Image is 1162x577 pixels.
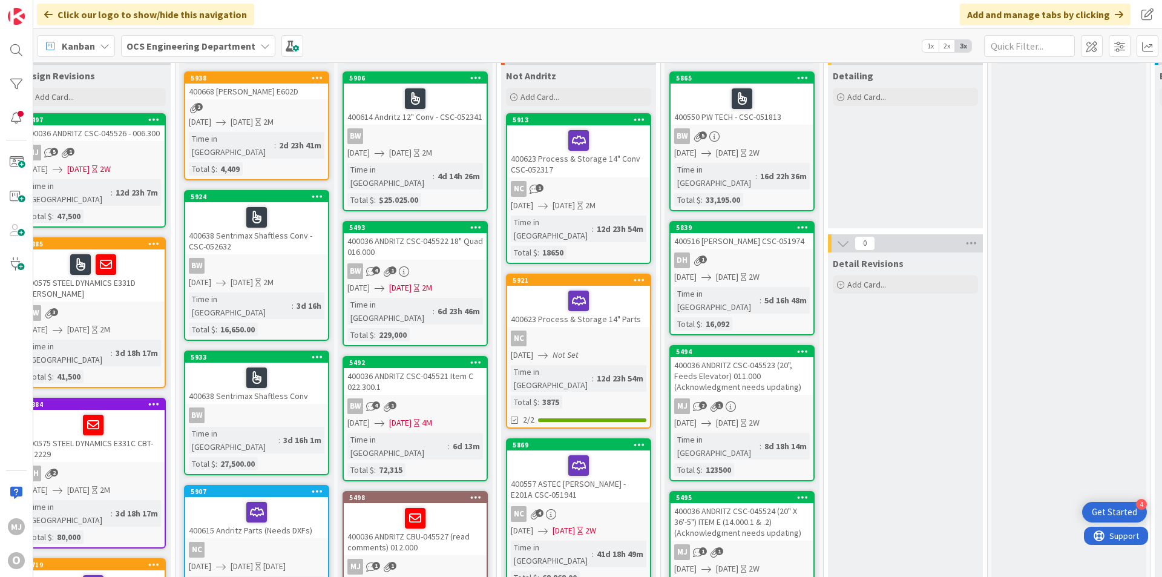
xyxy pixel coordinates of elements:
div: Total $ [674,463,701,476]
span: [DATE] [674,147,697,159]
div: BW [185,407,328,423]
div: 2M [263,116,274,128]
div: 2W [749,147,760,159]
span: : [52,530,54,544]
div: Time in [GEOGRAPHIC_DATA] [511,365,592,392]
div: 5719 [22,559,165,570]
div: 5493 [349,223,487,232]
span: Add Card... [520,91,559,102]
span: [DATE] [389,282,412,294]
img: Visit kanbanzone.com [8,8,25,25]
div: 5924 [191,193,328,201]
div: 5884 [22,399,165,410]
span: [DATE] [189,116,211,128]
div: 5869400557 ASTEC [PERSON_NAME] - E201A CSC-051941 [507,440,650,503]
span: 4 [536,509,543,517]
span: [DATE] [67,163,90,176]
span: [DATE] [553,199,575,212]
span: [DATE] [511,524,533,537]
div: 5839 [671,222,813,233]
span: : [701,317,703,331]
div: 3d 18h 17m [113,507,161,520]
div: 5921 [507,275,650,286]
div: BW [344,398,487,414]
input: Quick Filter... [984,35,1075,57]
span: [DATE] [716,562,738,575]
div: Total $ [189,162,215,176]
div: DH [671,252,813,268]
div: 5921400623 Process & Storage 14" Parts [507,275,650,327]
div: 4d 14h 26m [435,170,483,183]
div: Time in [GEOGRAPHIC_DATA] [25,500,111,527]
span: : [433,305,435,318]
span: [DATE] [347,417,370,429]
span: [DATE] [553,524,575,537]
div: Add and manage tabs by clicking [960,4,1131,25]
span: 3 [50,308,58,316]
div: 72,315 [376,463,405,476]
span: : [760,294,761,307]
span: [DATE] [189,276,211,289]
div: 18650 [539,246,566,259]
div: 3875 [539,395,562,409]
div: 5907400615 Andritz Parts (Needs DXFs) [185,486,328,538]
div: 400615 Andritz Parts (Needs DXFs) [185,497,328,538]
span: 4 [372,266,380,274]
div: 2W [585,524,596,537]
span: [DATE] [716,271,738,283]
div: 400614 Andritz 12" Conv - CSC-052341 [344,84,487,125]
span: Design Revisions [21,70,95,82]
span: 1 [389,266,396,274]
span: : [433,170,435,183]
span: : [215,162,217,176]
div: 5498 [349,493,487,502]
div: Time in [GEOGRAPHIC_DATA] [674,433,760,460]
div: 5907 [191,487,328,496]
span: [DATE] [389,147,412,159]
div: Total $ [25,209,52,223]
span: [DATE] [716,417,738,429]
div: MJ [22,145,165,160]
div: 5906400614 Andritz 12" Conv - CSC-052341 [344,73,487,125]
div: 8d 18h 14m [761,440,810,453]
span: : [374,193,376,206]
span: : [374,328,376,341]
span: [DATE] [674,271,697,283]
div: Open Get Started checklist, remaining modules: 4 [1082,502,1147,523]
div: 5493 [344,222,487,233]
div: 5938 [185,73,328,84]
div: 3d 18h 17m [113,346,161,360]
div: 123500 [703,463,734,476]
div: Total $ [511,246,537,259]
div: DH [674,252,690,268]
span: [DATE] [716,147,738,159]
span: [DATE] [25,323,48,336]
div: MJ [671,398,813,414]
div: 400036 ANDRITZ CSC-045526 - 006.300 [22,125,165,141]
div: 80,000 [54,530,84,544]
span: : [592,222,594,236]
div: 5492 [349,358,487,367]
span: [DATE] [389,417,412,429]
div: 3d 16h [294,299,324,312]
div: 5933400638 Sentrimax Shaftless Conv [185,352,328,404]
span: Add Card... [35,91,74,102]
div: 5884400575 STEEL DYNAMICS E331C CBT-052229 [22,399,165,462]
span: : [52,370,54,383]
div: 5938400668 [PERSON_NAME] E602D [185,73,328,99]
span: [DATE] [231,276,253,289]
span: : [760,440,761,453]
div: Total $ [25,370,52,383]
div: 5492 [344,357,487,368]
div: BW [25,305,41,321]
div: Time in [GEOGRAPHIC_DATA] [25,179,111,206]
div: NC [507,181,650,197]
span: : [701,193,703,206]
div: 2W [749,417,760,429]
div: 2d 23h 41m [276,139,324,152]
div: Total $ [347,193,374,206]
div: MJ [671,544,813,560]
div: 5839400516 [PERSON_NAME] CSC-051974 [671,222,813,249]
div: 5498 [344,492,487,503]
div: 5933 [185,352,328,363]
